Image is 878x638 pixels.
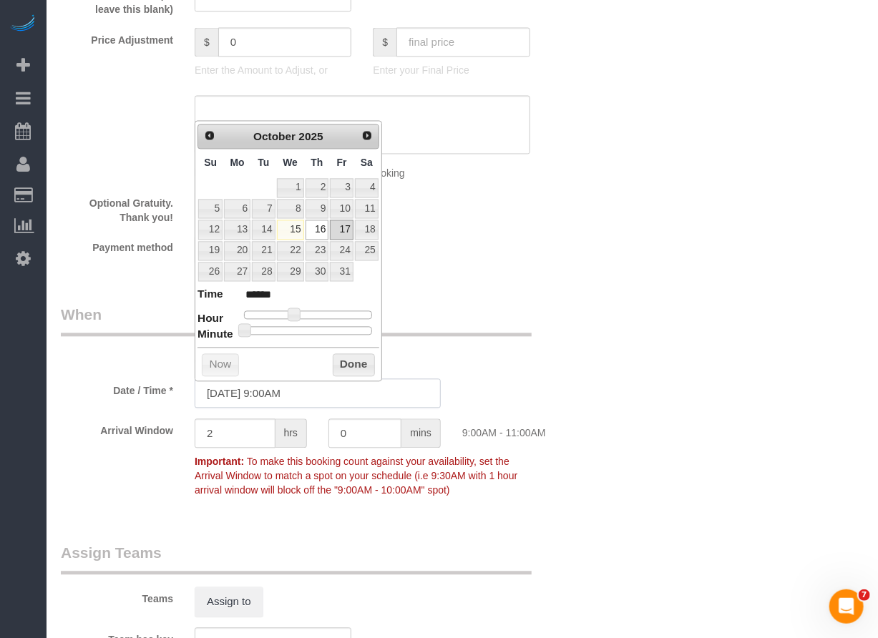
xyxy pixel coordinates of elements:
label: Arrival Window [50,419,184,438]
span: Saturday [361,157,373,169]
span: Next [361,130,373,142]
label: Optional Gratuity. Thank you! [50,192,184,225]
span: $ [373,28,396,57]
span: Sunday [204,157,217,169]
p: Enter the Amount to Adjust, or [195,64,351,78]
a: 15 [277,220,304,240]
span: October [253,131,296,143]
a: 27 [224,262,250,282]
span: Wednesday [283,157,298,169]
a: 21 [252,242,275,261]
a: 26 [198,262,223,282]
span: 7 [859,589,870,601]
a: 31 [330,262,353,282]
a: 12 [198,220,223,240]
a: 3 [330,179,353,198]
a: Next [357,127,377,147]
a: 24 [330,242,353,261]
span: Prev [204,130,215,142]
a: 16 [306,220,329,240]
label: Price Adjustment [50,28,184,47]
input: MM/DD/YYYY HH:MM [195,379,441,408]
dt: Minute [197,327,233,345]
span: 2025 [298,131,323,143]
a: 4 [355,179,379,198]
a: 30 [306,262,329,282]
a: 6 [224,200,250,219]
span: hrs [275,419,307,448]
span: Thursday [311,157,323,169]
span: To make this booking count against your availability, set the Arrival Window to match a spot on y... [195,456,517,496]
span: Friday [337,157,347,169]
a: 20 [224,242,250,261]
strong: Important: [195,456,244,468]
span: Tuesday [258,157,269,169]
button: Now [202,354,238,377]
label: Date / Time * [50,379,184,398]
a: 18 [355,220,379,240]
button: Assign to [195,587,263,617]
dt: Time [197,287,223,305]
dt: Hour [197,311,223,329]
a: 23 [306,242,329,261]
a: 1 [277,179,304,198]
a: Prev [200,127,220,147]
span: Monday [230,157,245,169]
iframe: Intercom live chat [829,589,864,624]
span: mins [401,419,441,448]
a: 5 [198,200,223,219]
a: 19 [198,242,223,261]
a: 7 [252,200,275,219]
a: 11 [355,200,379,219]
legend: Assign Teams [61,543,532,575]
div: 9:00AM - 11:00AM [452,419,585,441]
a: 22 [277,242,304,261]
img: Automaid Logo [9,14,37,34]
a: 2 [306,179,329,198]
a: 25 [355,242,379,261]
a: 29 [277,262,304,282]
button: Done [333,354,375,377]
a: 8 [277,200,304,219]
span: $ [195,28,218,57]
legend: When [61,305,532,337]
input: final price [396,28,530,57]
a: 17 [330,220,353,240]
a: 14 [252,220,275,240]
label: Payment method [50,236,184,255]
a: 9 [306,200,329,219]
label: Teams [50,587,184,607]
p: Enter your Final Price [373,64,530,78]
a: 13 [224,220,250,240]
a: 10 [330,200,353,219]
a: 28 [252,262,275,282]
